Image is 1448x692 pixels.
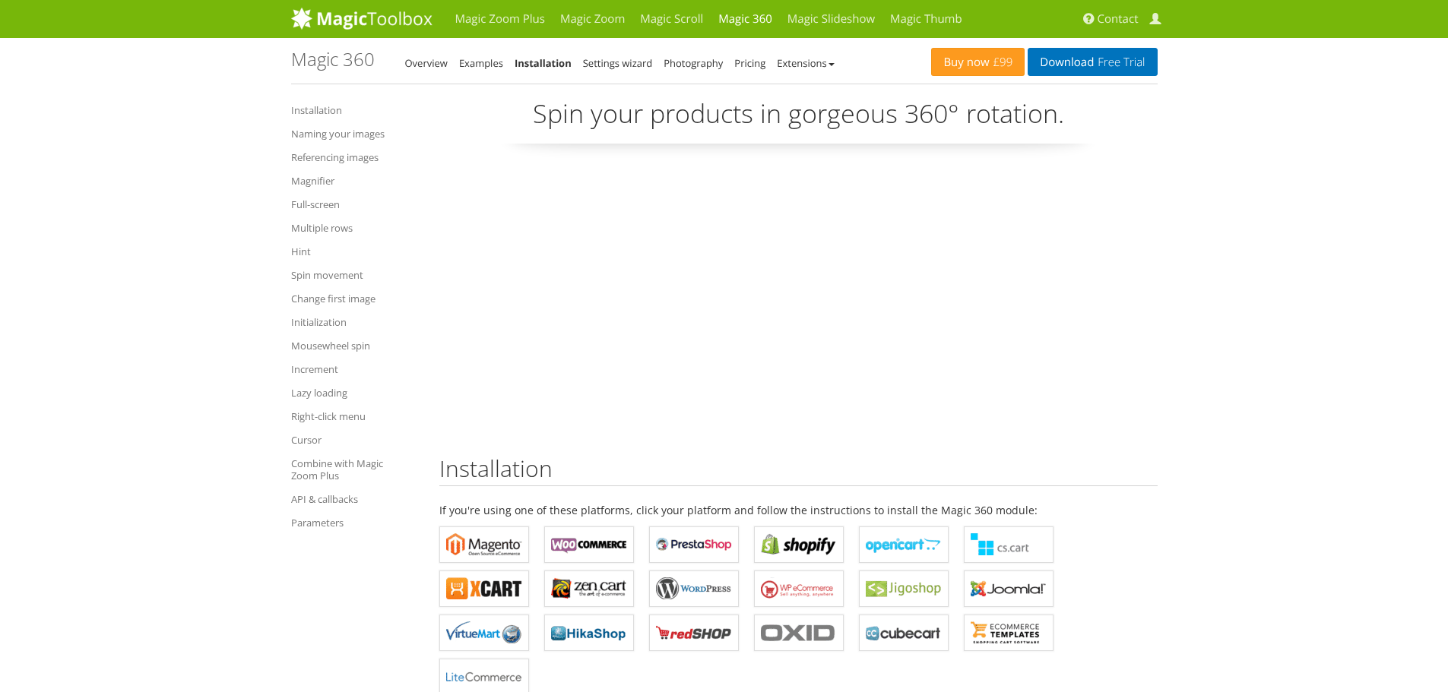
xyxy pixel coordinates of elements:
a: Combine with Magic Zoom Plus [291,454,417,485]
b: Magic 360 for Shopify [761,533,837,556]
a: Hint [291,242,417,261]
b: Magic 360 for ecommerce Templates [971,621,1047,644]
a: Magic 360 for WooCommerce [544,526,634,563]
b: Magic 360 for WP e-Commerce [761,577,837,600]
a: Magic 360 for Joomla [964,570,1054,607]
b: Magic 360 for VirtueMart [446,621,522,644]
a: Magic 360 for Jigoshop [859,570,949,607]
b: Magic 360 for Joomla [971,577,1047,600]
a: Full-screen [291,195,417,213]
b: Magic 360 for LiteCommerce [446,665,522,688]
a: Referencing images [291,148,417,166]
b: Magic 360 for redSHOP [656,621,732,644]
a: Settings wizard [583,56,653,70]
a: Magic 360 for Shopify [754,526,844,563]
h1: Magic 360 [291,49,375,69]
a: Installation [515,56,572,70]
b: Magic 360 for Magento [446,533,522,556]
a: Mousewheel spin [291,337,417,355]
b: Magic 360 for HikaShop [551,621,627,644]
p: Spin your products in gorgeous 360° rotation. [439,96,1158,144]
a: Change first image [291,289,417,308]
a: Lazy loading [291,384,417,402]
a: Buy now£99 [931,48,1025,76]
a: Multiple rows [291,219,417,237]
a: Spin movement [291,266,417,284]
a: Magic 360 for PrestaShop [649,526,739,563]
a: Magic 360 for CubeCart [859,615,949,651]
img: MagicToolbox.com - Image tools for your website [291,7,432,30]
a: Magic 360 for ecommerce Templates [964,615,1054,651]
a: Magic 360 for OpenCart [859,526,949,563]
p: If you're using one of these platforms, click your platform and follow the instructions to instal... [439,501,1158,519]
a: Photography [664,56,723,70]
a: API & callbacks [291,490,417,508]
a: Right-click menu [291,407,417,425]
b: Magic 360 for OpenCart [866,533,942,556]
a: Magic 360 for WordPress [649,570,739,607]
a: Magic 360 for X-Cart [439,570,529,607]
a: Parameters [291,513,417,532]
a: Increment [291,360,417,378]
b: Magic 360 for WooCommerce [551,533,627,556]
a: Examples [459,56,503,70]
b: Magic 360 for PrestaShop [656,533,732,556]
b: Magic 360 for Jigoshop [866,577,942,600]
b: Magic 360 for X-Cart [446,577,522,600]
a: Cursor [291,431,417,449]
a: Magnifier [291,172,417,190]
h2: Installation [439,456,1158,486]
b: Magic 360 for WordPress [656,577,732,600]
a: Magic 360 for CS-Cart [964,526,1054,563]
a: Initialization [291,313,417,331]
a: Overview [405,56,448,70]
b: Magic 360 for Zen Cart [551,577,627,600]
a: Magic 360 for VirtueMart [439,615,529,651]
a: Installation [291,101,417,119]
a: Magic 360 for Zen Cart [544,570,634,607]
b: Magic 360 for CS-Cart [971,533,1047,556]
span: Free Trial [1094,56,1145,68]
a: Magic 360 for HikaShop [544,615,634,651]
a: DownloadFree Trial [1028,48,1157,76]
b: Magic 360 for OXID [761,621,837,644]
a: Magic 360 for redSHOP [649,615,739,651]
a: Magic 360 for Magento [439,526,529,563]
a: Magic 360 for OXID [754,615,844,651]
a: Extensions [777,56,834,70]
a: Pricing [734,56,765,70]
a: Naming your images [291,125,417,143]
b: Magic 360 for CubeCart [866,621,942,644]
span: £99 [990,56,1013,68]
a: Magic 360 for WP e-Commerce [754,570,844,607]
span: Contact [1098,11,1139,27]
